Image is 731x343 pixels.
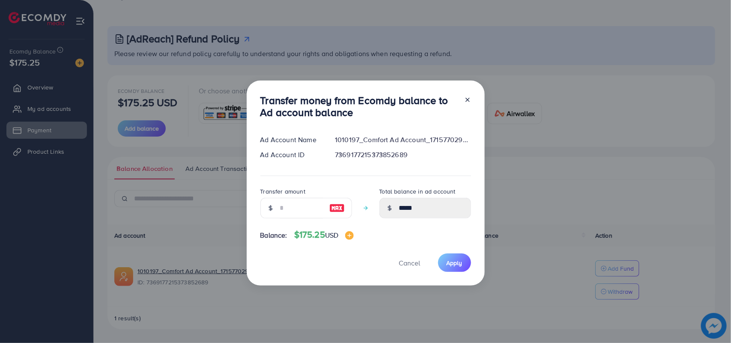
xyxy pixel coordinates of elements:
div: 1010197_Comfort Ad Account_1715770290925 [328,135,477,145]
h4: $175.25 [294,230,354,240]
label: Total balance in ad account [379,187,456,196]
span: USD [325,230,338,240]
h3: Transfer money from Ecomdy balance to Ad account balance [260,94,457,119]
label: Transfer amount [260,187,305,196]
span: Cancel [399,258,421,268]
button: Apply [438,254,471,272]
button: Cancel [388,254,431,272]
img: image [329,203,345,213]
div: Ad Account ID [254,150,328,160]
div: Ad Account Name [254,135,328,145]
span: Balance: [260,230,287,240]
span: Apply [447,259,462,267]
div: 7369177215373852689 [328,150,477,160]
img: image [345,231,354,240]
